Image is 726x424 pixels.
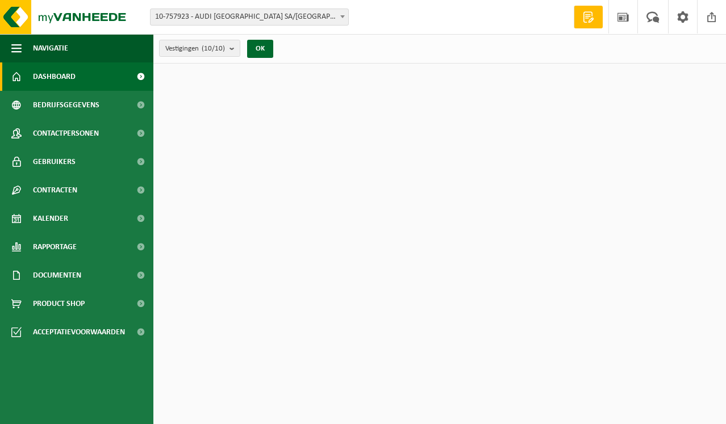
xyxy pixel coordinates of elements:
span: Bedrijfsgegevens [33,91,99,119]
span: Gebruikers [33,148,76,176]
span: Contactpersonen [33,119,99,148]
count: (10/10) [202,45,225,52]
button: OK [247,40,273,58]
span: Documenten [33,261,81,289]
span: 10-757923 - AUDI BRUSSELS SA/NV - VORST [151,9,348,25]
button: Vestigingen(10/10) [159,40,240,57]
span: Dashboard [33,62,76,91]
span: Acceptatievoorwaarden [33,318,125,346]
span: 10-757923 - AUDI BRUSSELS SA/NV - VORST [150,9,349,26]
span: Rapportage [33,233,77,261]
span: Vestigingen [165,40,225,57]
span: Contracten [33,176,77,204]
span: Kalender [33,204,68,233]
span: Navigatie [33,34,68,62]
span: Product Shop [33,289,85,318]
